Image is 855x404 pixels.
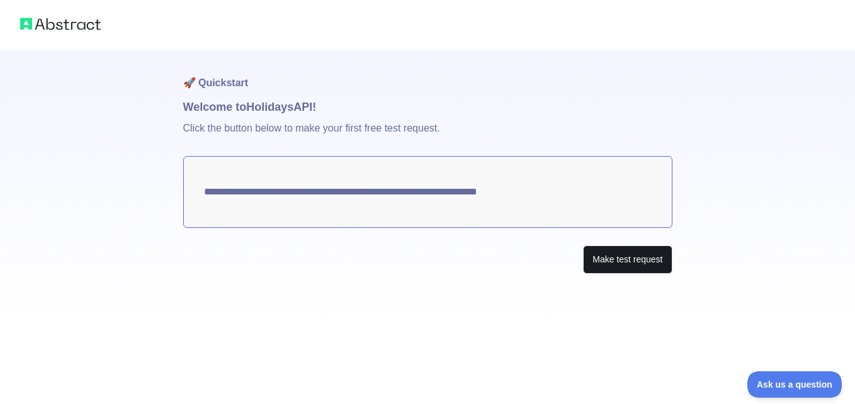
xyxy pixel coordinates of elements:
[183,98,672,116] h1: Welcome to Holidays API!
[183,116,672,156] p: Click the button below to make your first free test request.
[183,50,672,98] h1: 🚀 Quickstart
[747,371,842,398] iframe: Toggle Customer Support
[20,15,101,33] img: Abstract logo
[583,245,672,274] button: Make test request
